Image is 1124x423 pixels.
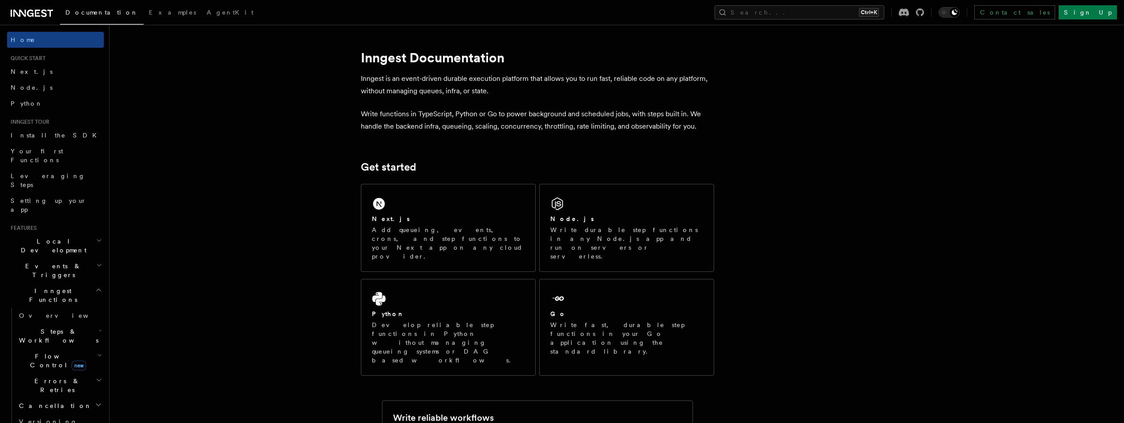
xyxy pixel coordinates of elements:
h2: Go [550,309,566,318]
h1: Inngest Documentation [361,50,714,65]
span: Features [7,225,37,232]
span: AgentKit [207,9,254,16]
span: Install the SDK [11,132,102,139]
a: Python [7,95,104,111]
a: Get started [361,161,416,173]
span: Inngest Functions [7,286,95,304]
span: Examples [149,9,196,16]
a: Contact sales [974,5,1055,19]
h2: Python [372,309,405,318]
a: Leveraging Steps [7,168,104,193]
span: Python [11,100,43,107]
a: AgentKit [201,3,259,24]
p: Develop reliable step functions in Python without managing queueing systems or DAG based workflows. [372,320,525,365]
span: Leveraging Steps [11,172,85,188]
a: Overview [15,308,104,324]
p: Write fast, durable step functions in your Go application using the standard library. [550,320,703,356]
a: Setting up your app [7,193,104,217]
button: Events & Triggers [7,258,104,283]
span: new [72,361,86,370]
button: Search...Ctrl+K [715,5,884,19]
button: Local Development [7,233,104,258]
button: Cancellation [15,398,104,414]
span: Documentation [65,9,138,16]
a: Node.js [7,80,104,95]
p: Write durable step functions in any Node.js app and run on servers or serverless. [550,225,703,261]
span: Cancellation [15,401,92,410]
button: Flow Controlnew [15,348,104,373]
span: Steps & Workflows [15,327,98,345]
a: PythonDevelop reliable step functions in Python without managing queueing systems or DAG based wo... [361,279,536,376]
a: Install the SDK [7,127,104,143]
p: Write functions in TypeScript, Python or Go to power background and scheduled jobs, with steps bu... [361,108,714,133]
span: Your first Functions [11,148,63,164]
a: Sign Up [1059,5,1117,19]
p: Inngest is an event-driven durable execution platform that allows you to run fast, reliable code ... [361,72,714,97]
kbd: Ctrl+K [859,8,879,17]
h2: Node.js [550,214,594,223]
a: Next.jsAdd queueing, events, crons, and step functions to your Next app on any cloud provider. [361,184,536,272]
a: Node.jsWrite durable step functions in any Node.js app and run on servers or serverless. [539,184,714,272]
span: Local Development [7,237,96,255]
span: Errors & Retries [15,377,96,394]
h2: Next.js [372,214,410,223]
a: Home [7,32,104,48]
button: Toggle dark mode [939,7,960,18]
a: Examples [144,3,201,24]
span: Quick start [7,55,45,62]
span: Next.js [11,68,53,75]
button: Steps & Workflows [15,324,104,348]
a: GoWrite fast, durable step functions in your Go application using the standard library. [539,279,714,376]
button: Inngest Functions [7,283,104,308]
a: Your first Functions [7,143,104,168]
a: Documentation [60,3,144,25]
span: Setting up your app [11,197,87,213]
span: Flow Control [15,352,97,370]
button: Errors & Retries [15,373,104,398]
a: Next.js [7,64,104,80]
span: Events & Triggers [7,262,96,279]
span: Inngest tour [7,118,49,126]
span: Node.js [11,84,53,91]
span: Home [11,35,35,44]
p: Add queueing, events, crons, and step functions to your Next app on any cloud provider. [372,225,525,261]
span: Overview [19,312,110,319]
